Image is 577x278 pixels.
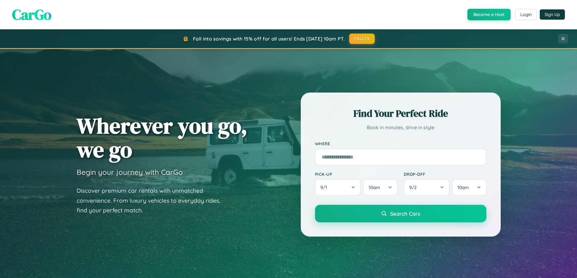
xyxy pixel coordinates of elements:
[193,36,345,42] span: Fall into savings with 15% off for all users! Ends [DATE] 10am PT.
[12,5,51,25] span: CarGo
[315,141,486,146] label: Where
[363,179,397,196] button: 10am
[315,205,486,222] button: Search Cars
[320,185,330,190] span: 9 / 1
[369,185,380,190] span: 10am
[404,172,486,177] label: Drop-off
[467,9,511,20] button: Become a Host
[452,179,486,196] button: 10am
[409,185,419,190] span: 9 / 2
[349,34,375,44] button: FALL15
[77,168,183,177] h3: Begin your journey with CarGo
[315,172,398,177] label: Pick-up
[315,179,361,196] button: 9/1
[77,186,228,215] p: Discover premium car rentals with unmatched convenience. From luxury vehicles to everyday rides, ...
[457,185,469,190] span: 10am
[77,114,247,162] h1: Wherever you go, we go
[390,210,420,217] span: Search Cars
[515,9,537,20] button: Login
[315,107,486,120] h2: Find Your Perfect Ride
[404,179,450,196] button: 9/2
[540,9,565,20] button: Sign Up
[315,123,486,132] p: Book in minutes, drive in style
